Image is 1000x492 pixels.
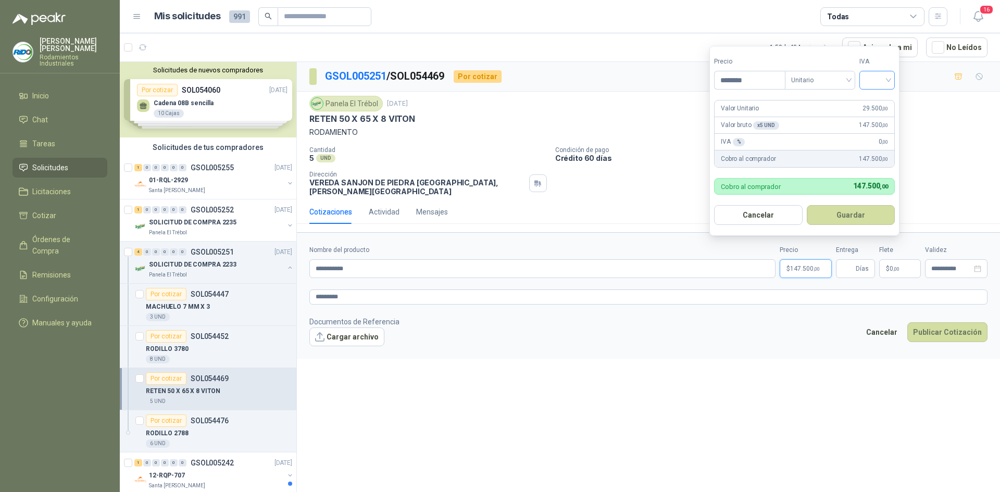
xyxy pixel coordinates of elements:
p: SOL054447 [191,291,229,298]
button: Cancelar [714,205,803,225]
p: SOLICITUD DE COMPRA 2233 [149,260,236,270]
a: GSOL005251 [325,70,386,82]
label: Precio [714,57,785,67]
div: 0 [179,248,186,256]
div: Por cotizar [146,288,186,300]
div: 1 [134,459,142,466]
span: 991 [229,10,250,23]
div: Mensajes [416,206,448,218]
a: Chat [12,110,107,130]
div: 0 [170,459,178,466]
p: RETEN 50 X 65 X 8 VITON [146,386,220,396]
p: SOLICITUD DE COMPRA 2235 [149,218,236,228]
span: Cotizar [32,210,56,221]
p: Crédito 60 días [555,154,996,162]
div: 0 [161,164,169,171]
label: IVA [859,57,895,67]
a: Remisiones [12,265,107,285]
div: 0 [143,248,151,256]
a: Configuración [12,289,107,309]
p: Valor Unitario [721,104,759,113]
h1: Mis solicitudes [154,9,221,24]
p: Dirección [309,171,525,178]
span: Manuales y ayuda [32,317,92,329]
span: Tareas [32,138,55,149]
label: Nombre del producto [309,245,776,255]
p: Documentos de Referencia [309,316,399,327]
p: SOL054452 [191,333,229,340]
p: [DATE] [387,99,408,109]
img: Company Logo [134,262,147,275]
span: Configuración [32,293,78,305]
p: SOL054476 [191,417,229,424]
p: Cobro al comprador [721,183,781,190]
p: 5 [309,154,314,162]
div: 0 [152,459,160,466]
a: Cotizar [12,206,107,225]
span: ,00 [814,266,820,272]
div: 0 [170,248,178,256]
div: 8 UND [146,355,170,363]
span: Chat [32,114,48,125]
img: Company Logo [311,98,323,109]
p: [DATE] [274,205,292,215]
a: 1 0 0 0 0 0 GSOL005242[DATE] Company Logo12-RQP-707Santa [PERSON_NAME] [134,457,294,490]
div: Por cotizar [146,414,186,427]
div: 0 [152,206,160,213]
a: Manuales y ayuda [12,313,107,333]
div: 3 UND [146,313,170,321]
div: Por cotizar [454,70,502,83]
div: 0 [179,164,186,171]
p: [DATE] [274,163,292,173]
div: 0 [161,248,169,256]
a: Por cotizarSOL054476RODILLO 27886 UND [120,410,296,452]
img: Company Logo [134,473,147,486]
span: 147.500 [790,266,820,272]
span: ,00 [880,183,888,190]
div: 0 [152,248,160,256]
p: $147.500,00 [780,259,832,278]
div: Solicitudes de nuevos compradoresPor cotizarSOL054060[DATE] Cadena 08B sencilla10 CajasPor cotiza... [120,62,296,137]
p: RODILLO 3780 [146,344,189,354]
span: search [265,12,272,20]
button: Guardar [807,205,895,225]
p: SOL054469 [191,375,229,382]
p: Santa [PERSON_NAME] [149,482,205,490]
div: 0 [143,164,151,171]
span: Unitario [791,72,849,88]
label: Entrega [836,245,875,255]
a: Inicio [12,86,107,106]
a: Tareas [12,134,107,154]
span: 147.500 [859,120,888,130]
div: 4 [134,248,142,256]
div: Todas [827,11,849,22]
p: Rodamientos Industriales [40,54,107,67]
div: 0 [161,459,169,466]
button: Publicar Cotización [907,322,988,342]
a: Por cotizarSOL054452RODILLO 37808 UND [120,326,296,368]
span: 16 [979,5,994,15]
span: ,00 [882,156,888,162]
a: Por cotizarSOL054447MACHUELO 7 MM X 33 UND [120,284,296,326]
p: GSOL005251 [191,248,234,256]
span: 29.500 [863,104,888,113]
div: 0 [161,206,169,213]
div: 0 [170,206,178,213]
button: No Leídos [926,37,988,57]
p: VEREDA SANJON DE PIEDRA [GEOGRAPHIC_DATA] , [PERSON_NAME][GEOGRAPHIC_DATA] [309,178,525,196]
p: 12-RQP-707 [149,471,185,481]
p: 01-RQL-2929 [149,175,188,185]
div: 6 UND [146,439,170,448]
span: ,00 [882,122,888,128]
div: Cotizaciones [309,206,352,218]
div: 0 [143,459,151,466]
a: Órdenes de Compra [12,230,107,261]
div: 0 [152,164,160,171]
p: [DATE] [274,458,292,468]
div: UND [316,154,335,162]
span: 147.500 [853,182,888,190]
div: Actividad [369,206,399,218]
a: 1 0 0 0 0 0 GSOL005255[DATE] Company Logo01-RQL-2929Santa [PERSON_NAME] [134,161,294,195]
div: x 5 UND [753,121,779,130]
p: $ 0,00 [879,259,921,278]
